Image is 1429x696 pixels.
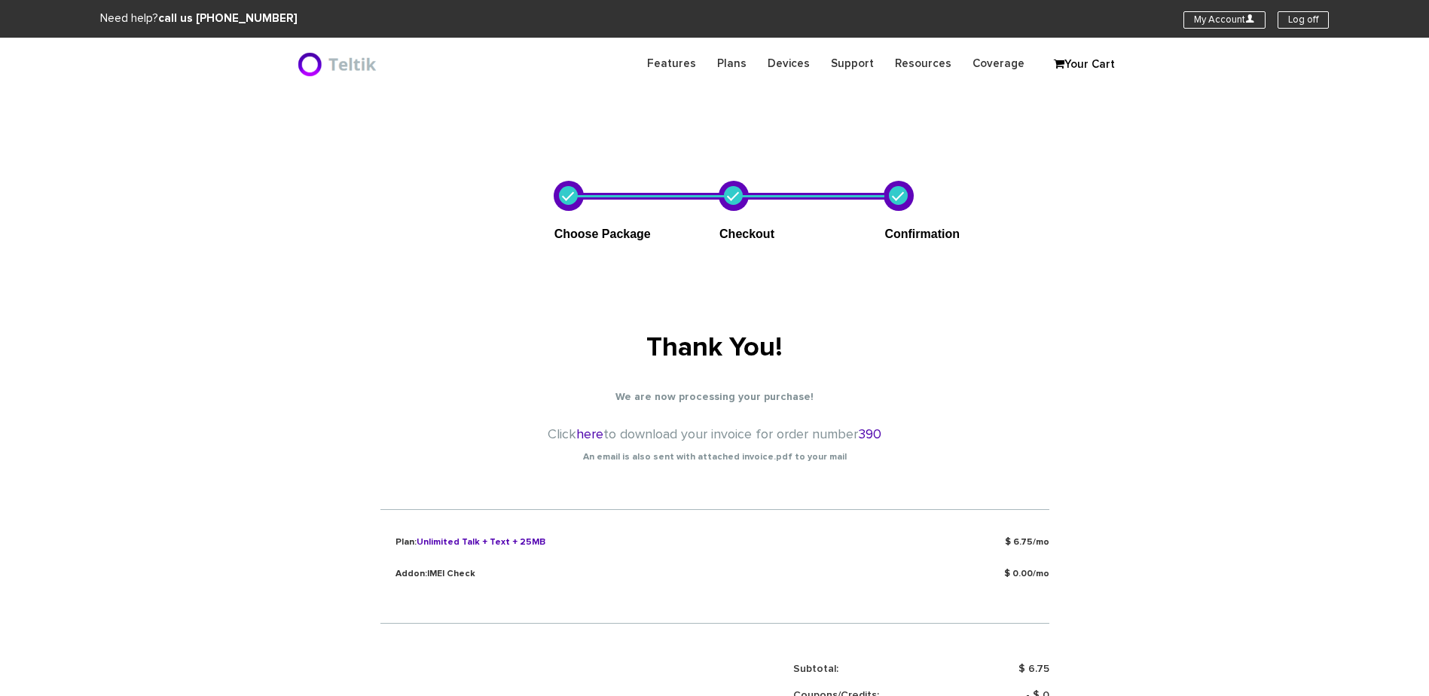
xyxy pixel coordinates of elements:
i: U [1245,14,1255,23]
a: Resources [884,49,962,78]
img: BriteX [297,49,380,79]
a: My AccountU [1183,11,1266,29]
span: Checkout [719,227,774,240]
p: We are now processing your purchase! [380,389,1049,405]
a: Plans [707,49,757,78]
p: Plan: [395,525,545,549]
h4: Click to download your invoice for order number [380,428,1049,443]
p: Addon:IMEI Check [395,557,545,581]
a: Your Cart [1046,53,1122,76]
p: An email is also sent with attached invoice.pdf to your mail [380,450,1049,464]
span: Confirmation [884,227,960,240]
p: $ 6.75/mo [726,525,1049,549]
a: Log off [1278,11,1329,29]
p: $ 0.00/mo [726,557,1049,581]
span: Unlimited Talk + Text + 25MB [417,538,545,547]
a: Features [637,49,707,78]
span: Need help? [100,13,298,24]
a: Coverage [962,49,1035,78]
strong: call us [PHONE_NUMBER] [158,13,298,24]
td: $ 6.75 [968,661,1049,688]
a: here [576,428,603,441]
a: Devices [757,49,820,78]
td: Subtotal: [793,661,968,688]
span: Choose Package [554,227,651,240]
a: Support [820,49,884,78]
h1: Thank You! [474,334,956,364]
span: 390 [858,428,881,441]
